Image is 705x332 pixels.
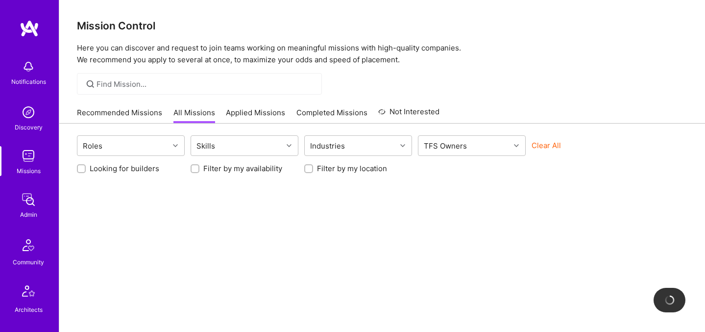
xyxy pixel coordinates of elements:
div: Missions [17,166,41,176]
i: icon SearchGrey [85,78,96,90]
div: Notifications [11,77,46,87]
label: Filter by my location [317,163,387,174]
a: Completed Missions [296,107,367,124]
button: Clear All [532,140,561,151]
div: TFS Owners [421,139,469,153]
h3: Mission Control [77,20,687,32]
i: icon Chevron [287,143,292,148]
input: Find Mission... [97,79,315,89]
div: Roles [80,139,105,153]
div: Skills [194,139,218,153]
p: Here you can discover and request to join teams working on meaningful missions with high-quality ... [77,42,687,66]
a: All Missions [173,107,215,124]
img: discovery [19,102,38,122]
a: Applied Missions [226,107,285,124]
img: Community [17,233,40,257]
div: Community [13,257,44,267]
img: loading [665,295,675,305]
div: Discovery [15,122,43,132]
div: Industries [308,139,347,153]
div: Architects [15,305,43,315]
i: icon Chevron [173,143,178,148]
img: Architects [17,281,40,305]
a: Not Interested [378,106,439,124]
label: Looking for builders [90,163,159,174]
img: admin teamwork [19,190,38,209]
div: Admin [20,209,37,220]
label: Filter by my availability [203,163,282,174]
i: icon Chevron [514,143,519,148]
a: Recommended Missions [77,107,162,124]
img: bell [19,57,38,77]
i: icon Chevron [400,143,405,148]
img: logo [20,20,39,37]
img: teamwork [19,146,38,166]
